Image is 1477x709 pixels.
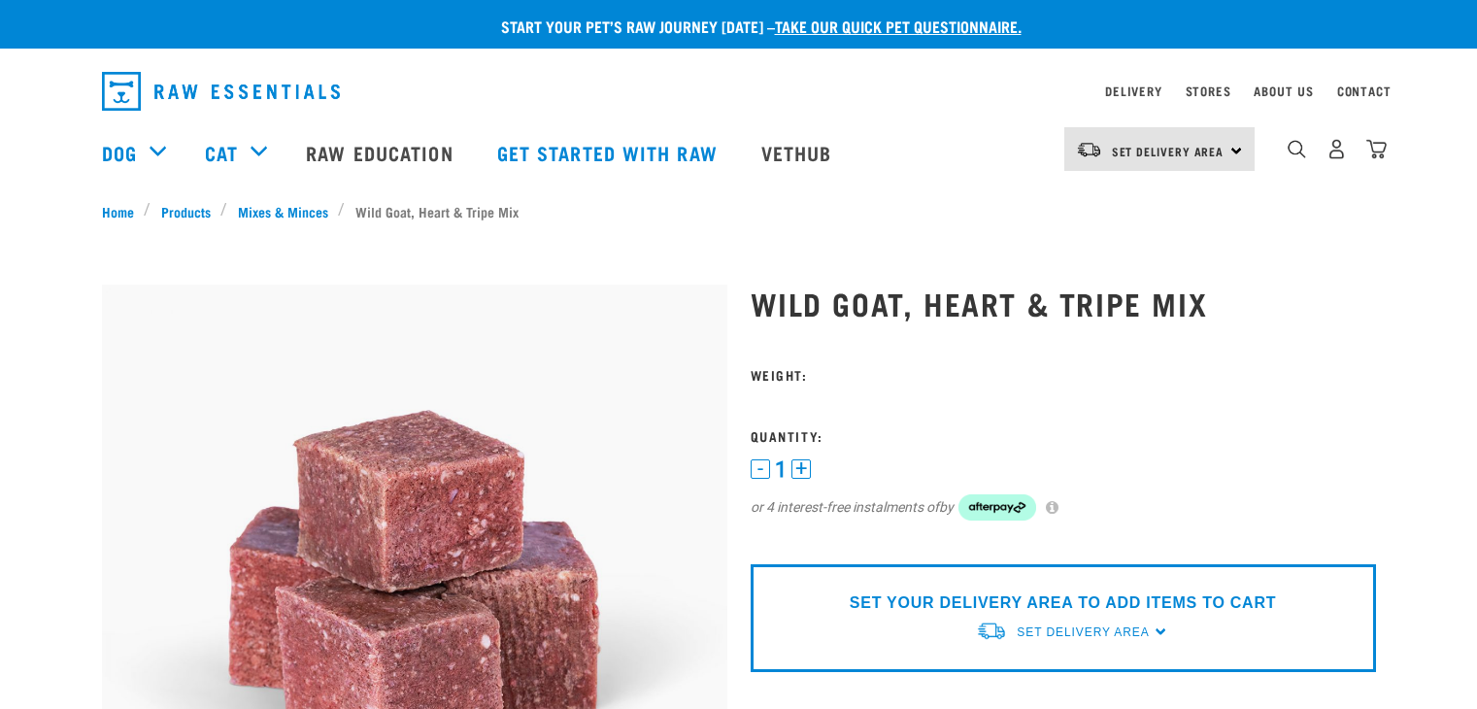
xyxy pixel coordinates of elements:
[751,428,1376,443] h3: Quantity:
[102,138,137,167] a: Dog
[976,621,1007,641] img: van-moving.png
[958,494,1036,522] img: Afterpay
[1112,148,1225,154] span: Set Delivery Area
[205,138,238,167] a: Cat
[102,201,1376,221] nav: breadcrumbs
[478,114,742,191] a: Get started with Raw
[751,367,1376,382] h3: Weight:
[742,114,856,191] a: Vethub
[1017,625,1149,639] span: Set Delivery Area
[775,459,787,480] span: 1
[86,64,1392,118] nav: dropdown navigation
[227,201,338,221] a: Mixes & Minces
[1366,139,1387,159] img: home-icon@2x.png
[791,459,811,479] button: +
[751,459,770,479] button: -
[1076,141,1102,158] img: van-moving.png
[102,72,340,111] img: Raw Essentials Logo
[751,494,1376,522] div: or 4 interest-free instalments of by
[775,21,1022,30] a: take our quick pet questionnaire.
[102,201,145,221] a: Home
[1186,87,1231,94] a: Stores
[1326,139,1347,159] img: user.png
[286,114,477,191] a: Raw Education
[151,201,220,221] a: Products
[1337,87,1392,94] a: Contact
[1288,140,1306,158] img: home-icon-1@2x.png
[850,591,1276,615] p: SET YOUR DELIVERY AREA TO ADD ITEMS TO CART
[751,286,1376,321] h1: Wild Goat, Heart & Tripe Mix
[1254,87,1313,94] a: About Us
[1105,87,1161,94] a: Delivery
